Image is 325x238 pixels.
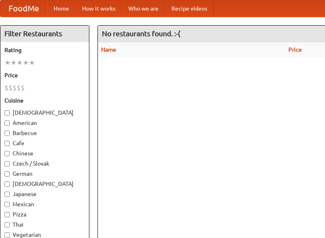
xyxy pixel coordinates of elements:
label: American [4,119,85,127]
input: Barbecue [4,131,10,136]
label: [DEMOGRAPHIC_DATA] [4,109,85,117]
input: Chinese [4,151,10,156]
input: German [4,171,10,177]
h4: Filter Restaurants [0,26,89,42]
a: Price [288,46,302,53]
label: Mexican [4,200,85,208]
input: American [4,120,10,126]
input: Japanese [4,192,10,197]
input: [DEMOGRAPHIC_DATA] [4,181,10,187]
ng-pluralize: No restaurants found. :-( [102,30,180,37]
li: $ [17,83,21,92]
label: Czech / Slovak [4,159,85,168]
label: German [4,170,85,178]
li: $ [4,83,9,92]
a: Who we are [122,0,165,17]
input: Czech / Slovak [4,161,10,166]
input: Vegetarian [4,232,10,238]
li: ★ [17,58,23,67]
label: Japanese [4,190,85,198]
a: Home [47,0,76,17]
label: Chinese [4,149,85,157]
a: Name [101,46,116,53]
label: Thai [4,221,85,229]
li: $ [13,83,17,92]
label: Barbecue [4,129,85,137]
li: ★ [11,58,17,67]
input: Mexican [4,202,10,207]
a: FoodMe [0,0,47,17]
li: $ [21,83,25,92]
a: How it works [76,0,122,17]
input: Pizza [4,212,10,217]
input: Thai [4,222,10,227]
li: ★ [4,58,11,67]
li: ★ [23,58,29,67]
input: Cafe [4,141,10,146]
li: ★ [29,58,35,67]
label: Pizza [4,210,85,218]
h5: Rating [4,46,85,54]
h5: Price [4,71,85,79]
h5: Cuisine [4,96,85,105]
label: Cafe [4,139,85,147]
li: $ [9,83,13,92]
a: Recipe videos [165,0,214,17]
label: [DEMOGRAPHIC_DATA] [4,180,85,188]
input: [DEMOGRAPHIC_DATA] [4,110,10,116]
